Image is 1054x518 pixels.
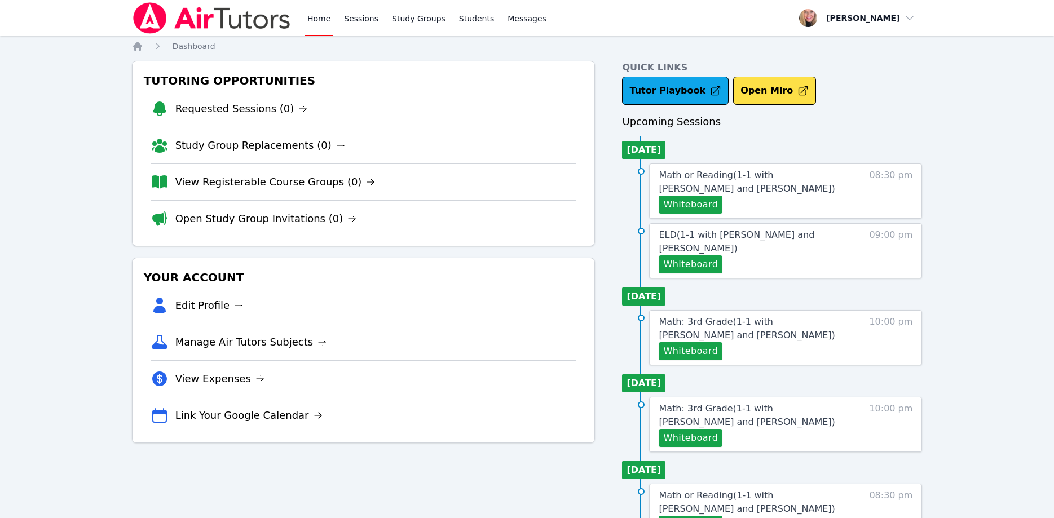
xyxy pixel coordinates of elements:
[659,229,814,254] span: ELD ( 1-1 with [PERSON_NAME] and [PERSON_NAME] )
[142,267,586,287] h3: Your Account
[869,228,912,273] span: 09:00 pm
[175,101,308,117] a: Requested Sessions (0)
[659,490,835,514] span: Math or Reading ( 1-1 with [PERSON_NAME] and [PERSON_NAME] )
[508,13,546,24] span: Messages
[869,169,912,214] span: 08:30 pm
[659,315,849,342] a: Math: 3rd Grade(1-1 with [PERSON_NAME] and [PERSON_NAME])
[173,41,215,52] a: Dashboard
[659,170,835,194] span: Math or Reading ( 1-1 with [PERSON_NAME] and [PERSON_NAME] )
[622,287,665,306] li: [DATE]
[659,429,722,447] button: Whiteboard
[142,70,586,91] h3: Tutoring Opportunities
[659,255,722,273] button: Whiteboard
[622,461,665,479] li: [DATE]
[173,42,215,51] span: Dashboard
[869,402,912,447] span: 10:00 pm
[175,371,264,387] a: View Expenses
[659,342,722,360] button: Whiteboard
[659,169,849,196] a: Math or Reading(1-1 with [PERSON_NAME] and [PERSON_NAME])
[869,315,912,360] span: 10:00 pm
[132,2,292,34] img: Air Tutors
[659,403,835,427] span: Math: 3rd Grade ( 1-1 with [PERSON_NAME] and [PERSON_NAME] )
[175,211,357,227] a: Open Study Group Invitations (0)
[622,374,665,392] li: [DATE]
[659,489,849,516] a: Math or Reading(1-1 with [PERSON_NAME] and [PERSON_NAME])
[622,61,922,74] h4: Quick Links
[175,138,345,153] a: Study Group Replacements (0)
[622,114,922,130] h3: Upcoming Sessions
[659,316,835,340] span: Math: 3rd Grade ( 1-1 with [PERSON_NAME] and [PERSON_NAME] )
[175,174,376,190] a: View Registerable Course Groups (0)
[622,141,665,159] li: [DATE]
[132,41,923,52] nav: Breadcrumb
[659,196,722,214] button: Whiteboard
[659,402,849,429] a: Math: 3rd Grade(1-1 with [PERSON_NAME] and [PERSON_NAME])
[659,228,849,255] a: ELD(1-1 with [PERSON_NAME] and [PERSON_NAME])
[175,334,327,350] a: Manage Air Tutors Subjects
[622,77,729,105] a: Tutor Playbook
[733,77,816,105] button: Open Miro
[175,298,244,313] a: Edit Profile
[175,408,323,423] a: Link Your Google Calendar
